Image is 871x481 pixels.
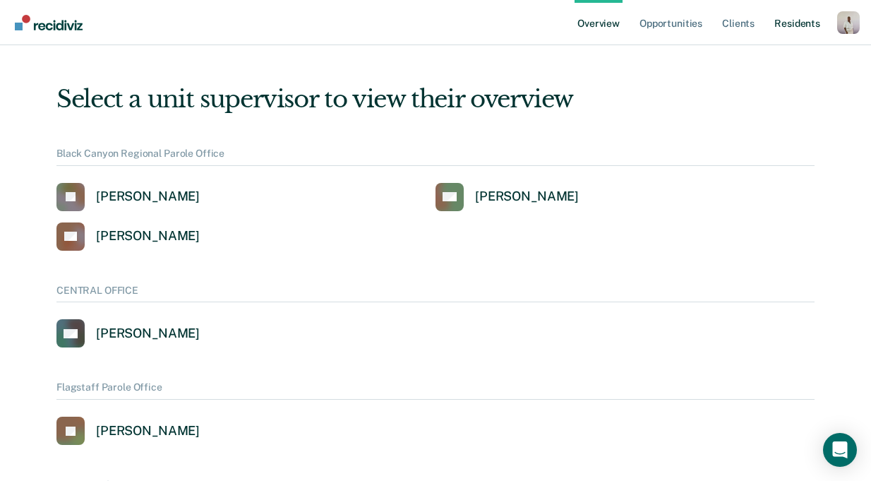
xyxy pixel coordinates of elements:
img: Recidiviz [15,15,83,30]
div: Select a unit supervisor to view their overview [56,85,815,114]
div: [PERSON_NAME] [96,228,200,244]
div: [PERSON_NAME] [475,189,579,205]
div: [PERSON_NAME] [96,326,200,342]
div: CENTRAL OFFICE [56,285,815,303]
div: [PERSON_NAME] [96,423,200,439]
a: [PERSON_NAME] [56,222,200,251]
div: [PERSON_NAME] [96,189,200,205]
a: [PERSON_NAME] [56,319,200,348]
a: [PERSON_NAME] [435,183,579,211]
button: Profile dropdown button [837,11,860,34]
a: [PERSON_NAME] [56,417,200,445]
div: Black Canyon Regional Parole Office [56,148,815,166]
a: [PERSON_NAME] [56,183,200,211]
div: Open Intercom Messenger [823,433,857,467]
div: Flagstaff Parole Office [56,381,815,400]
